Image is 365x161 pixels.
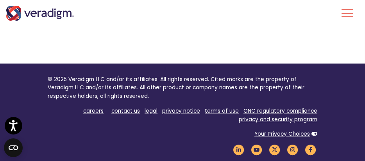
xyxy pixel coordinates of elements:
a: Veradigm Twitter Link [268,146,281,153]
a: privacy and security program [239,116,317,123]
a: legal [145,107,157,115]
a: privacy notice [162,107,200,115]
a: Veradigm YouTube Link [250,146,263,153]
a: careers [83,107,104,115]
a: terms of use [205,107,239,115]
a: ONC regulatory compliance [243,107,317,115]
button: Toggle Navigation Menu [342,3,353,23]
a: Veradigm Facebook Link [304,146,317,153]
a: contact us [111,107,140,115]
img: Veradigm logo [6,6,74,21]
a: Veradigm Instagram Link [286,146,299,153]
button: Open CMP widget [4,138,23,157]
a: Your Privacy Choices [254,130,310,138]
a: Veradigm LinkedIn Link [232,146,245,153]
p: © 2025 Veradigm LLC and/or its affiliates. All rights reserved. Cited marks are the property of V... [48,75,317,101]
